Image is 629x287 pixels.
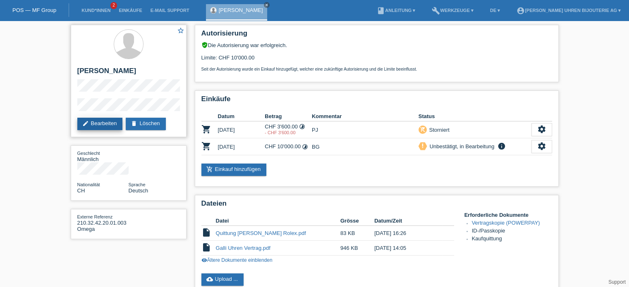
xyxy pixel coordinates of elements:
[201,242,211,252] i: insert_drive_file
[432,7,440,15] i: build
[302,144,308,150] i: 24 Raten
[265,3,269,7] i: close
[377,7,385,15] i: book
[218,121,265,138] td: [DATE]
[201,164,267,176] a: add_shopping_cartEinkauf hinzufügen
[146,8,194,13] a: E-Mail Support
[420,126,426,132] i: remove_shopping_cart
[373,8,419,13] a: bookAnleitung ▾
[218,138,265,155] td: [DATE]
[129,182,146,187] span: Sprache
[77,187,85,194] span: Schweiz
[472,235,552,243] li: Kaufquittung
[131,120,137,127] i: delete
[201,29,552,42] h2: Autorisierung
[201,42,208,48] i: verified_user
[77,118,123,130] a: editBearbeiten
[472,228,552,235] li: ID-/Passkopie
[374,216,442,226] th: Datum/Zeit
[517,7,525,15] i: account_circle
[201,48,552,71] div: Limite: CHF 10'000.00
[201,228,211,237] i: insert_drive_file
[218,111,265,121] th: Datum
[537,125,546,134] i: settings
[512,8,625,13] a: account_circle[PERSON_NAME] Uhren Bijouterie AG ▾
[12,7,56,13] a: POS — MF Group
[77,8,115,13] a: Kund*innen
[206,276,213,282] i: cloud_upload
[177,27,184,36] a: star_border
[537,142,546,151] i: settings
[299,123,305,130] i: 24 Raten
[428,8,478,13] a: buildWerkzeuge ▾
[264,2,270,8] a: close
[219,7,263,13] a: [PERSON_NAME]
[82,120,89,127] i: edit
[312,111,419,121] th: Kommentar
[340,216,374,226] th: Grösse
[126,118,165,130] a: deleteLöschen
[486,8,504,13] a: DE ▾
[265,121,312,138] td: CHF 3'600.00
[201,273,244,286] a: cloud_uploadUpload ...
[496,142,506,150] i: info
[312,138,419,155] td: BG
[77,182,100,187] span: Nationalität
[77,214,113,219] span: Externe Referenz
[129,187,148,194] span: Deutsch
[340,241,374,256] td: 946 KB
[216,245,270,251] a: Galli Uhren Vertrag.pdf
[472,220,540,226] a: Vertragskopie (POWERPAY)
[201,199,552,212] h2: Dateien
[201,257,207,263] i: visibility
[201,95,552,107] h2: Einkäufe
[77,151,100,156] span: Geschlecht
[77,150,129,162] div: Männlich
[201,124,211,134] i: POSP00025410
[265,138,312,155] td: CHF 10'000.00
[77,67,180,79] h2: [PERSON_NAME]
[216,230,306,236] a: Quittung [PERSON_NAME] Rolex.pdf
[265,111,312,121] th: Betrag
[420,143,426,149] i: priority_high
[312,121,419,138] td: PJ
[206,166,213,173] i: add_shopping_cart
[374,241,442,256] td: [DATE] 14:05
[608,279,626,285] a: Support
[201,67,552,71] p: Seit der Autorisierung wurde ein Einkauf hinzugefügt, welcher eine zukünftige Autorisierung und d...
[419,111,531,121] th: Status
[427,142,495,151] div: Unbestätigt, in Bearbeitung
[374,226,442,241] td: [DATE] 16:26
[177,27,184,34] i: star_border
[115,8,146,13] a: Einkäufe
[110,2,117,9] span: 2
[265,130,312,135] div: 16.08.2025 / Möchte eine teurere Uhr
[216,216,340,226] th: Datei
[340,226,374,241] td: 83 KB
[427,126,450,134] div: Storniert
[201,257,273,263] a: visibilityÄltere Dokumente einblenden
[464,212,552,218] h4: Erforderliche Dokumente
[201,141,211,151] i: POSP00026250
[201,42,552,48] div: Die Autorisierung war erfolgreich.
[77,213,129,232] div: 210.32.42.20.01.003 Omega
